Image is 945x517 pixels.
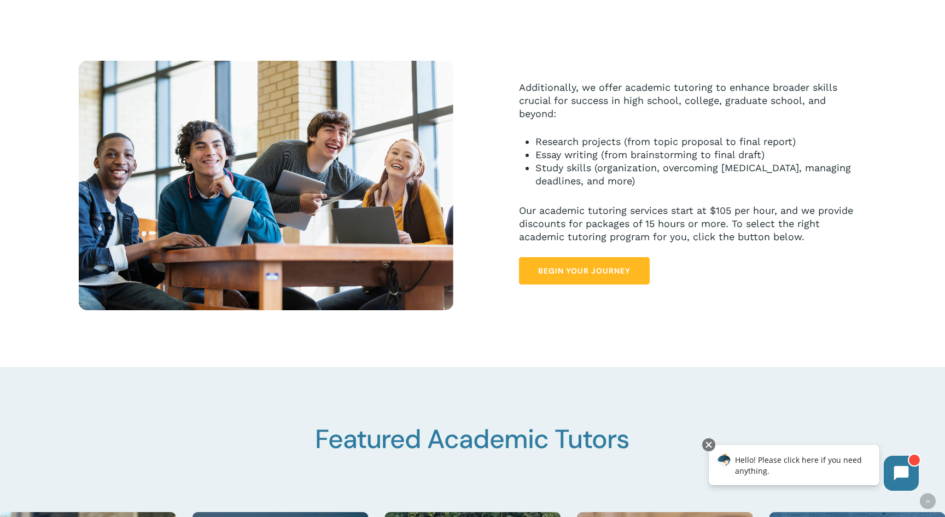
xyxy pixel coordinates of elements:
[535,135,866,148] li: Research projects (from topic proposal to final report)
[535,148,866,161] li: Essay writing (from brainstorming to final draft)
[697,436,930,502] iframe: Chatbot
[519,204,866,243] p: Our academic tutoring services start at $105 per hour, and we provide discounts for packages of 1...
[79,61,453,310] img: Study Groups 21
[519,81,866,135] p: Additionally, we offer academic tutoring to enhance broader skills crucial for success in high sc...
[519,257,650,284] a: Begin Your Journey
[538,265,631,276] span: Begin Your Journey
[315,422,629,456] span: Featured Academic Tutors
[535,161,866,188] li: Study skills (organization, overcoming [MEDICAL_DATA], managing deadlines, and more)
